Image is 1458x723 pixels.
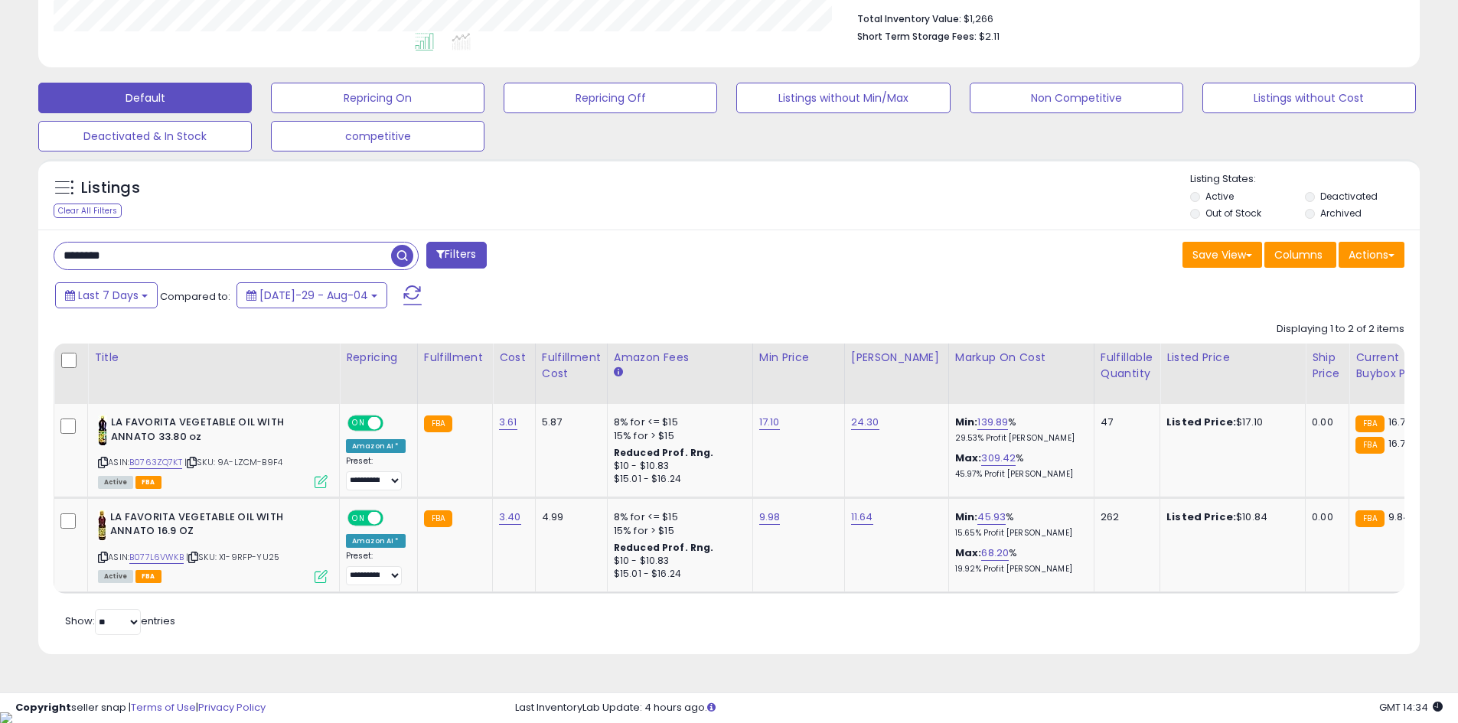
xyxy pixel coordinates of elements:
[349,511,368,524] span: ON
[1320,207,1362,220] label: Archived
[424,415,452,432] small: FBA
[1166,350,1299,366] div: Listed Price
[955,469,1082,480] p: 45.97% Profit [PERSON_NAME]
[955,546,1082,575] div: %
[614,429,741,443] div: 15% for > $15
[1274,247,1323,262] span: Columns
[955,510,1082,539] div: %
[98,510,328,581] div: ASIN:
[981,546,1009,561] a: 68.20
[759,415,780,430] a: 17.10
[1312,510,1337,524] div: 0.00
[759,510,781,525] a: 9.98
[614,446,714,459] b: Reduced Prof. Rng.
[1101,415,1148,429] div: 47
[346,439,406,453] div: Amazon AI *
[499,415,517,430] a: 3.61
[1166,510,1236,524] b: Listed Price:
[1190,172,1420,187] p: Listing States:
[955,350,1088,366] div: Markup on Cost
[955,433,1082,444] p: 29.53% Profit [PERSON_NAME]
[1388,415,1411,429] span: 16.77
[1355,415,1384,432] small: FBA
[1101,350,1153,382] div: Fulfillable Quantity
[15,700,71,715] strong: Copyright
[424,510,452,527] small: FBA
[1166,415,1293,429] div: $17.10
[424,350,486,366] div: Fulfillment
[1182,242,1262,268] button: Save View
[1205,207,1261,220] label: Out of Stock
[1166,510,1293,524] div: $10.84
[1355,350,1434,382] div: Current Buybox Price
[542,350,601,382] div: Fulfillment Cost
[955,451,982,465] b: Max:
[504,83,717,113] button: Repricing Off
[955,564,1082,575] p: 19.92% Profit [PERSON_NAME]
[851,350,942,366] div: [PERSON_NAME]
[131,700,196,715] a: Terms of Use
[970,83,1183,113] button: Non Competitive
[614,555,741,568] div: $10 - $10.83
[542,415,595,429] div: 5.87
[55,282,158,308] button: Last 7 Days
[1355,510,1384,527] small: FBA
[346,350,411,366] div: Repricing
[977,415,1008,430] a: 139.89
[981,451,1016,466] a: 309.42
[15,701,266,715] div: seller snap | |
[1379,700,1443,715] span: 2025-08-12 14:34 GMT
[129,456,182,469] a: B0763ZQ7KT
[381,511,406,524] span: OFF
[979,29,1000,44] span: $2.11
[542,510,595,524] div: 4.99
[1312,350,1342,382] div: Ship Price
[129,551,184,564] a: B077L6VWKB
[955,415,1082,444] div: %
[1202,83,1416,113] button: Listings without Cost
[184,456,282,468] span: | SKU: 9A-LZCM-B9F4
[98,415,107,446] img: 41tTGIjXuCL._SL40_.jpg
[1320,190,1378,203] label: Deactivated
[614,415,741,429] div: 8% for <= $15
[977,510,1006,525] a: 45.93
[271,121,484,151] button: competitive
[346,551,406,585] div: Preset:
[1388,436,1411,451] span: 16.77
[1101,510,1148,524] div: 262
[98,570,133,583] span: All listings currently available for purchase on Amazon
[614,366,623,379] small: Amazon Fees.
[955,510,978,524] b: Min:
[381,417,406,430] span: OFF
[186,551,279,563] span: | SKU: X1-9RFP-YU25
[614,350,746,366] div: Amazon Fees
[1166,415,1236,429] b: Listed Price:
[98,476,133,489] span: All listings currently available for purchase on Amazon
[38,83,252,113] button: Default
[857,30,977,43] b: Short Term Storage Fees:
[111,415,297,448] b: LA FAVORITA VEGETABLE OIL WITH ANNATO 33.80 oz
[271,83,484,113] button: Repricing On
[857,8,1393,27] li: $1,266
[135,570,161,583] span: FBA
[499,510,521,525] a: 3.40
[948,344,1094,404] th: The percentage added to the cost of goods (COGS) that forms the calculator for Min & Max prices.
[1277,322,1404,337] div: Displaying 1 to 2 of 2 items
[349,417,368,430] span: ON
[955,451,1082,480] div: %
[65,614,175,628] span: Show: entries
[78,288,139,303] span: Last 7 Days
[857,12,961,25] b: Total Inventory Value:
[426,242,486,269] button: Filters
[614,524,741,538] div: 15% for > $15
[160,289,230,304] span: Compared to:
[346,534,406,548] div: Amazon AI *
[81,177,140,199] h5: Listings
[499,350,529,366] div: Cost
[614,568,741,581] div: $15.01 - $16.24
[515,701,1443,715] div: Last InventoryLab Update: 4 hours ago.
[851,510,873,525] a: 11.64
[614,473,741,486] div: $15.01 - $16.24
[54,204,122,218] div: Clear All Filters
[955,546,982,560] b: Max:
